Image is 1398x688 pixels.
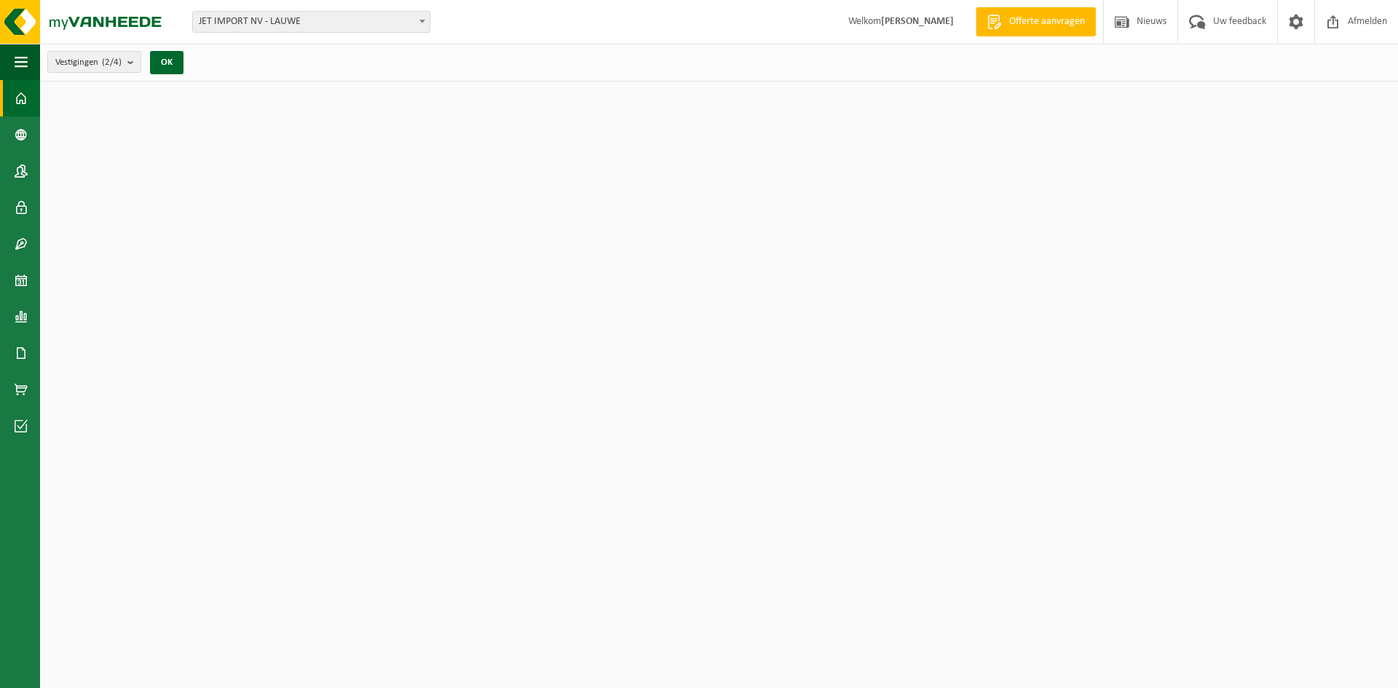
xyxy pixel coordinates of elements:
a: Offerte aanvragen [976,7,1096,36]
span: JET IMPORT NV - LAUWE [192,11,430,33]
button: OK [150,51,183,74]
button: Vestigingen(2/4) [47,51,141,73]
span: Offerte aanvragen [1006,15,1089,29]
span: Vestigingen [55,52,122,74]
strong: [PERSON_NAME] [881,16,954,27]
count: (2/4) [102,58,122,67]
span: JET IMPORT NV - LAUWE [193,12,430,32]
